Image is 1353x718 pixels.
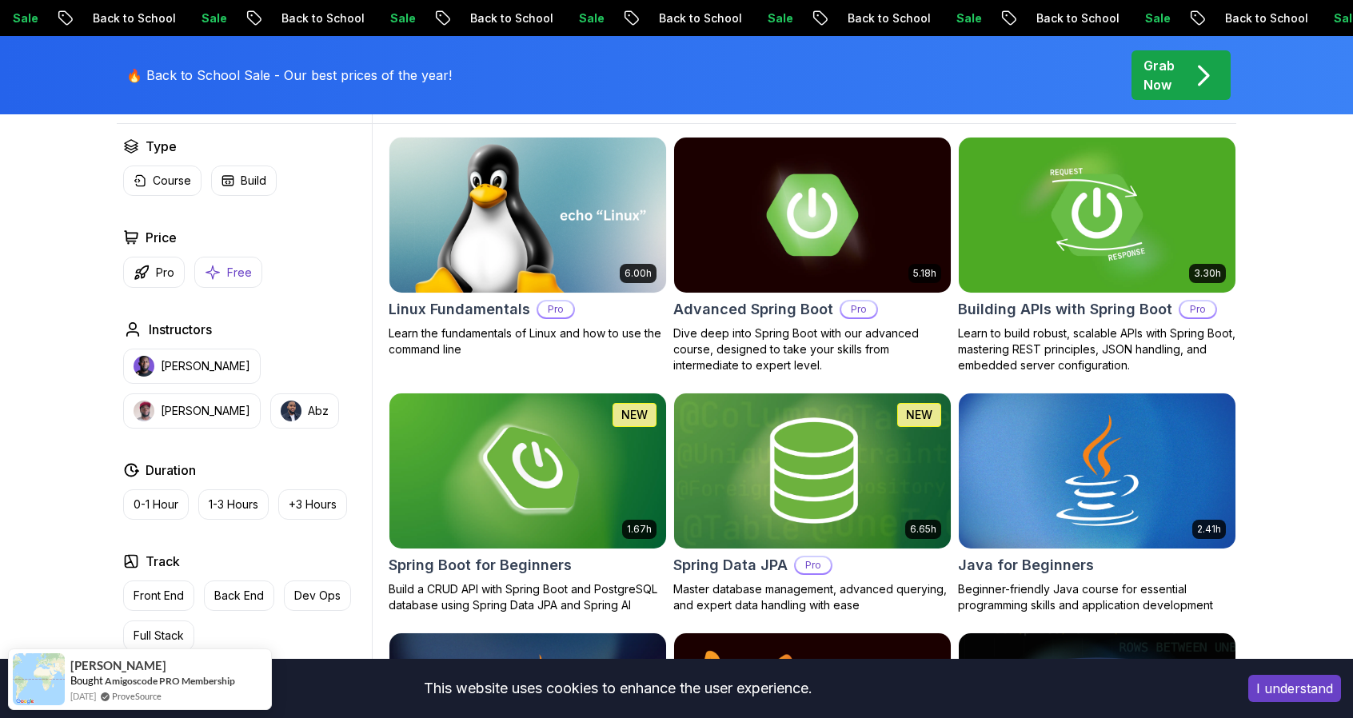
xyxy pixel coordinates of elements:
button: +3 Hours [278,489,347,520]
p: Back to School [1007,10,1116,26]
p: Pro [1180,301,1215,317]
button: Accept cookies [1248,675,1341,702]
p: [PERSON_NAME] [161,358,250,374]
p: NEW [906,407,932,423]
p: Dive deep into Spring Boot with our advanced course, designed to take your skills from intermedia... [673,325,952,373]
p: 3.30h [1194,267,1221,280]
a: ProveSource [112,689,162,703]
button: 0-1 Hour [123,489,189,520]
button: instructor img[PERSON_NAME] [123,349,261,384]
p: NEW [621,407,648,423]
p: Learn to build robust, scalable APIs with Spring Boot, mastering REST principles, JSON handling, ... [958,325,1236,373]
img: Building APIs with Spring Boot card [959,138,1235,293]
p: Build [241,173,266,189]
button: Full Stack [123,620,194,651]
p: +3 Hours [289,497,337,513]
p: 🔥 Back to School Sale - Our best prices of the year! [126,66,452,85]
img: Java for Beginners card [959,393,1235,548]
button: Free [194,257,262,288]
p: Back to School [1195,10,1304,26]
img: Spring Data JPA card [674,393,951,548]
p: 1.67h [627,523,652,536]
p: 6.65h [910,523,936,536]
p: 1-3 Hours [209,497,258,513]
button: Back End [204,580,274,611]
h2: Linux Fundamentals [389,298,530,321]
a: Building APIs with Spring Boot card3.30hBuilding APIs with Spring BootProLearn to build robust, s... [958,137,1236,373]
p: Back to School [252,10,361,26]
button: instructor img[PERSON_NAME] [123,393,261,429]
p: Back End [214,588,264,604]
p: Sale [1116,10,1167,26]
a: Advanced Spring Boot card5.18hAdvanced Spring BootProDive deep into Spring Boot with our advanced... [673,137,952,373]
p: Sale [927,10,978,26]
p: Sale [738,10,789,26]
img: Spring Boot for Beginners card [389,393,666,548]
button: Pro [123,257,185,288]
img: instructor img [281,401,301,421]
button: Dev Ops [284,580,351,611]
h2: Spring Data JPA [673,554,788,576]
h2: Type [146,137,177,156]
span: [DATE] [70,689,96,703]
p: 2.41h [1197,523,1221,536]
span: Bought [70,674,103,687]
p: [PERSON_NAME] [161,403,250,419]
p: Front End [134,588,184,604]
p: Full Stack [134,628,184,644]
p: Master database management, advanced querying, and expert data handling with ease [673,581,952,613]
h2: Instructors [149,320,212,339]
div: This website uses cookies to enhance the user experience. [12,671,1224,706]
p: Pro [841,301,876,317]
img: provesource social proof notification image [13,653,65,705]
p: Pro [538,301,573,317]
h2: Advanced Spring Boot [673,298,833,321]
p: Beginner-friendly Java course for essential programming skills and application development [958,581,1236,613]
button: 1-3 Hours [198,489,269,520]
p: Dev Ops [294,588,341,604]
p: 5.18h [913,267,936,280]
button: instructor imgAbz [270,393,339,429]
a: Spring Data JPA card6.65hNEWSpring Data JPAProMaster database management, advanced querying, and ... [673,393,952,613]
a: Java for Beginners card2.41hJava for BeginnersBeginner-friendly Java course for essential program... [958,393,1236,613]
h2: Price [146,228,177,247]
a: Amigoscode PRO Membership [105,674,235,688]
img: instructor img [134,356,154,377]
img: Linux Fundamentals card [389,138,666,293]
img: Advanced Spring Boot card [674,138,951,293]
h2: Spring Boot for Beginners [389,554,572,576]
h2: Building APIs with Spring Boot [958,298,1172,321]
button: Build [211,166,277,196]
p: Back to School [629,10,738,26]
p: Sale [361,10,412,26]
p: Free [227,265,252,281]
p: Back to School [818,10,927,26]
p: 0-1 Hour [134,497,178,513]
h2: Java for Beginners [958,554,1094,576]
p: Pro [796,557,831,573]
a: Linux Fundamentals card6.00hLinux FundamentalsProLearn the fundamentals of Linux and how to use t... [389,137,667,357]
p: Build a CRUD API with Spring Boot and PostgreSQL database using Spring Data JPA and Spring AI [389,581,667,613]
h2: Track [146,552,180,571]
p: Course [153,173,191,189]
p: Abz [308,403,329,419]
button: Course [123,166,202,196]
a: Spring Boot for Beginners card1.67hNEWSpring Boot for BeginnersBuild a CRUD API with Spring Boot ... [389,393,667,613]
p: 6.00h [625,267,652,280]
p: Back to School [63,10,172,26]
button: Front End [123,580,194,611]
p: Sale [172,10,223,26]
p: Pro [156,265,174,281]
p: Back to School [441,10,549,26]
span: [PERSON_NAME] [70,659,166,672]
p: Learn the fundamentals of Linux and how to use the command line [389,325,667,357]
h2: Duration [146,461,196,480]
img: instructor img [134,401,154,421]
p: Grab Now [1143,56,1175,94]
p: Sale [549,10,601,26]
